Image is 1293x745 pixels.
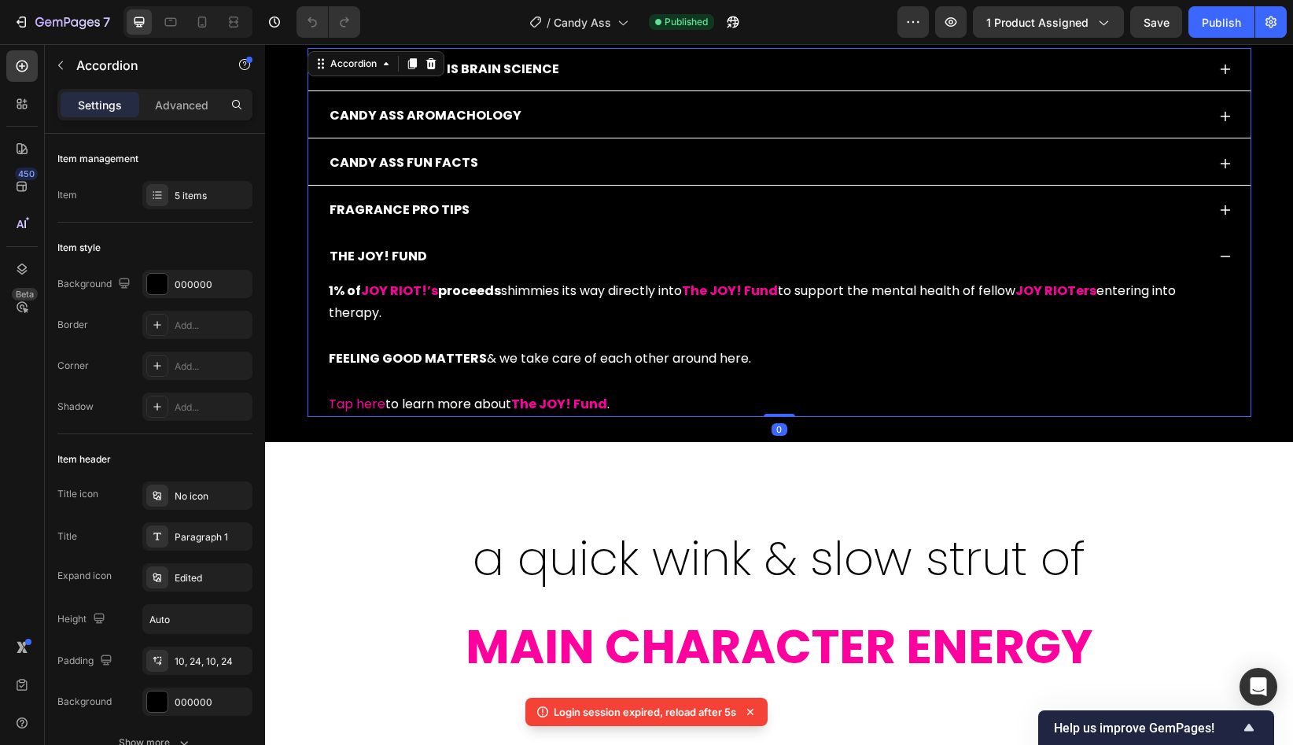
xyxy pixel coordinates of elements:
[57,152,138,166] div: Item management
[78,97,122,113] p: Settings
[103,13,110,31] p: 7
[342,351,344,369] span: .
[175,655,249,669] div: 10, 24, 10, 24
[246,351,342,369] strong: The JOY! Fund
[175,400,249,415] div: Add...
[57,318,88,332] div: Border
[175,319,249,333] div: Add...
[297,6,360,38] div: Undo/Redo
[175,489,249,503] div: No icon
[554,704,736,720] p: Login session expired, reload after 5s
[1054,718,1258,737] button: Show survey - Help us improve GemPages!
[57,529,77,544] div: Title
[57,695,112,709] div: Background
[175,189,249,203] div: 5 items
[44,472,985,557] p: a quick wink & slow strut of
[175,530,249,544] div: Paragraph 1
[44,560,985,645] p: MAIN CHARACTER ENERGY
[1144,16,1170,29] span: Save
[64,351,120,369] a: Tap here
[665,15,708,29] span: Published
[175,695,249,710] div: 000000
[175,571,249,585] div: Edited
[57,452,111,467] div: Item header
[1054,721,1240,736] span: Help us improve GemPages!
[222,305,486,323] span: & we take care of each other around here.
[57,400,94,414] div: Shadow
[417,238,513,256] strong: The JOY! Fund
[1130,6,1182,38] button: Save
[513,238,750,256] span: to support the mental health of fellow
[175,278,249,292] div: 000000
[507,379,522,392] div: 0
[175,360,249,374] div: Add...
[64,305,222,323] strong: FEELING GOOD MATTERS
[6,6,117,38] button: 7
[120,351,246,369] span: to learn more about
[57,359,89,373] div: Corner
[265,44,1293,745] iframe: Design area
[15,168,38,180] div: 450
[57,569,112,583] div: Expand icon
[554,14,611,31] span: Candy Ass
[57,241,101,255] div: Item style
[547,14,551,31] span: /
[12,288,38,301] div: Beta
[62,13,115,27] div: Accordion
[750,238,831,256] strong: JOY RIOTers
[1240,668,1277,706] div: Open Intercom Messenger
[57,487,98,501] div: Title icon
[57,274,134,295] div: Background
[143,605,252,633] input: Auto
[76,56,210,75] p: Accordion
[1202,14,1241,31] div: Publish
[973,6,1124,38] button: 1 product assigned
[57,609,109,630] div: Height
[986,14,1089,31] span: 1 product assigned
[155,97,208,113] p: Advanced
[1188,6,1254,38] button: Publish
[57,188,77,202] div: Item
[57,651,116,672] div: Padding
